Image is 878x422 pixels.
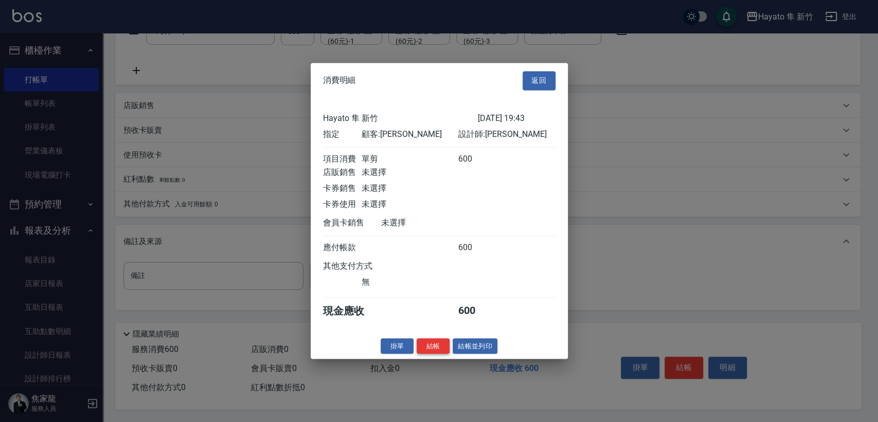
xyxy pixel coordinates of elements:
[362,167,458,178] div: 未選擇
[453,338,497,354] button: 結帳並列印
[458,242,497,253] div: 600
[381,218,478,228] div: 未選擇
[323,183,362,194] div: 卡券銷售
[323,167,362,178] div: 店販銷售
[523,71,556,90] button: 返回
[478,113,556,124] div: [DATE] 19:43
[323,218,381,228] div: 會員卡銷售
[323,76,356,86] span: 消費明細
[323,113,478,124] div: Hayato 隼 新竹
[323,304,381,318] div: 現金應收
[362,277,458,288] div: 無
[458,129,555,140] div: 設計師: [PERSON_NAME]
[323,129,362,140] div: 指定
[458,154,497,165] div: 600
[323,242,362,253] div: 應付帳款
[381,338,414,354] button: 掛單
[458,304,497,318] div: 600
[362,154,458,165] div: 單剪
[362,199,458,210] div: 未選擇
[362,129,458,140] div: 顧客: [PERSON_NAME]
[362,183,458,194] div: 未選擇
[417,338,450,354] button: 結帳
[323,154,362,165] div: 項目消費
[323,261,401,272] div: 其他支付方式
[323,199,362,210] div: 卡券使用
